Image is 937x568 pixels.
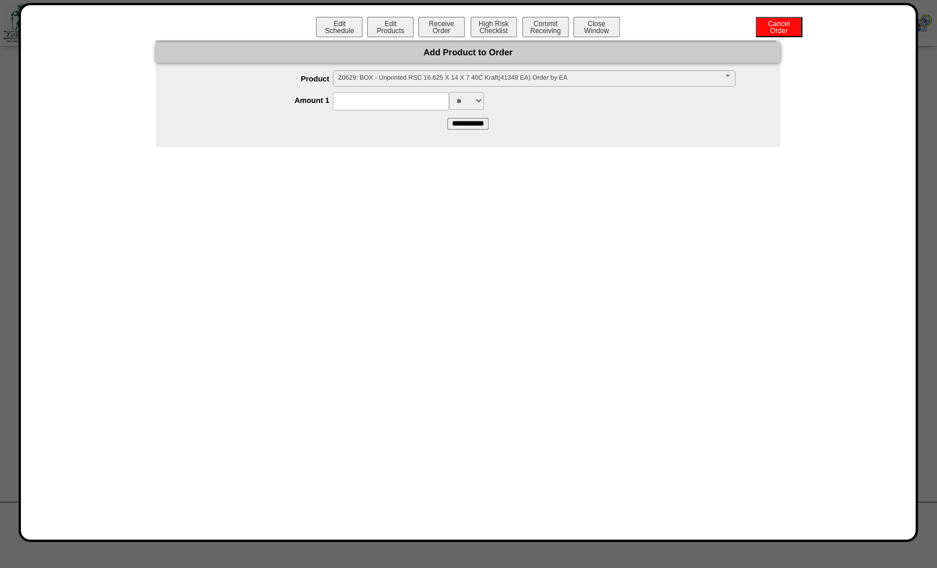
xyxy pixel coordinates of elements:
[522,17,569,37] button: CommitReceiving
[418,17,465,37] button: ReceiveOrder
[471,17,517,37] button: High RiskChecklist
[469,27,520,35] a: High RiskChecklist
[338,71,720,85] span: Z0629: BOX - Unprinted RSC 16.625 X 14 X 7 40C Kraft(41349 EA) Order by EA
[156,42,780,63] div: Add Product to Order
[573,17,620,37] button: CloseWindow
[179,74,333,83] label: Product
[572,26,621,35] a: CloseWindow
[316,17,362,37] button: EditSchedule
[756,17,802,37] button: CancelOrder
[367,17,414,37] button: EditProducts
[179,96,333,105] label: Amount 1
